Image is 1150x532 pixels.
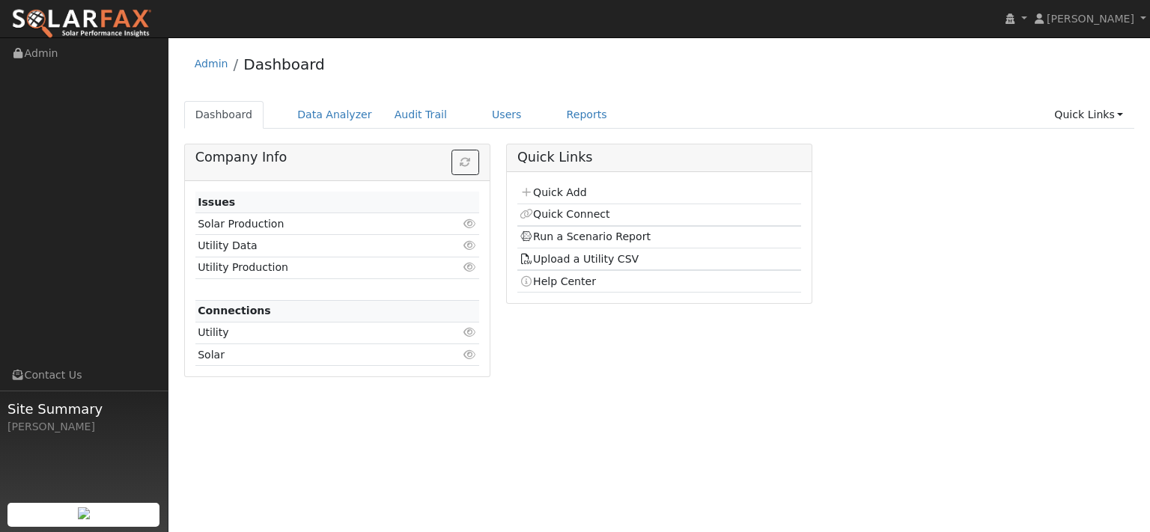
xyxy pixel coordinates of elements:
[195,322,433,343] td: Utility
[195,150,479,165] h5: Company Info
[195,257,433,278] td: Utility Production
[7,419,160,435] div: [PERSON_NAME]
[1043,101,1134,129] a: Quick Links
[198,305,271,317] strong: Connections
[463,327,477,337] i: Click to view
[243,55,325,73] a: Dashboard
[195,58,228,70] a: Admin
[463,240,477,251] i: Click to view
[520,186,586,198] a: Quick Add
[463,218,477,229] i: Click to view
[520,230,651,242] a: Run a Scenario Report
[556,101,618,129] a: Reports
[184,101,264,129] a: Dashboard
[195,235,433,257] td: Utility Data
[520,275,596,287] a: Help Center
[11,8,152,40] img: SolarFax
[7,399,160,419] span: Site Summary
[481,101,533,129] a: Users
[463,262,477,272] i: Click to view
[195,344,433,366] td: Solar
[1047,13,1134,25] span: [PERSON_NAME]
[517,150,801,165] h5: Quick Links
[286,101,383,129] a: Data Analyzer
[520,253,639,265] a: Upload a Utility CSV
[198,196,235,208] strong: Issues
[195,213,433,235] td: Solar Production
[383,101,458,129] a: Audit Trail
[463,349,477,360] i: Click to view
[520,208,609,220] a: Quick Connect
[78,507,90,519] img: retrieve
